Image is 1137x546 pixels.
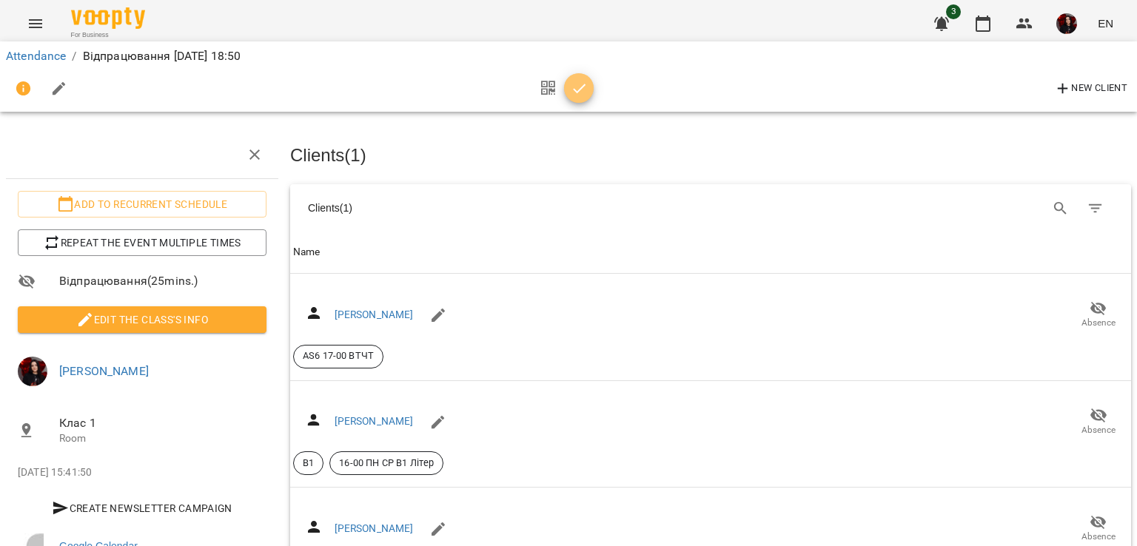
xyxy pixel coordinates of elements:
[293,243,321,261] div: Name
[1069,294,1128,336] button: Absence
[59,431,266,446] p: Room
[293,243,1128,261] span: Name
[6,47,1131,65] nav: breadcrumb
[1043,191,1079,226] button: Search
[1054,80,1127,98] span: New Client
[59,414,266,432] span: Клас 1
[1092,10,1119,37] button: EN
[330,456,443,470] span: 16-00 ПН СР В1 Літер
[18,495,266,522] button: Create Newsletter Campaign
[308,200,697,215] div: Clients ( 1 )
[30,195,255,213] span: Add to recurrent schedule
[59,272,266,290] span: Відпрацювання ( 25 mins. )
[83,47,241,65] p: Відпрацювання [DATE] 18:50
[946,4,961,19] span: 3
[1081,530,1116,543] span: Absence
[335,522,414,534] a: [PERSON_NAME]
[335,415,414,427] a: [PERSON_NAME]
[1078,191,1113,226] button: Filter
[335,309,414,320] a: [PERSON_NAME]
[290,184,1131,232] div: Table Toolbar
[24,499,261,517] span: Create Newsletter Campaign
[18,191,266,218] button: Add to recurrent schedule
[30,311,255,328] span: Edit the class's Info
[1050,77,1131,101] button: New Client
[294,456,323,470] span: B1
[1056,13,1077,34] img: 11eefa85f2c1bcf485bdfce11c545767.jpg
[71,30,145,40] span: For Business
[71,7,145,29] img: Voopty Logo
[18,465,266,480] p: [DATE] 15:41:50
[290,146,1131,165] h3: Clients ( 1 )
[6,49,66,63] a: Attendance
[1081,317,1116,329] span: Absence
[294,349,383,363] span: AS6 17-00 ВТЧТ
[18,306,266,333] button: Edit the class's Info
[293,243,321,261] div: Sort
[30,234,255,252] span: Repeat the event multiple times
[1081,424,1116,437] span: Absence
[1069,401,1128,442] button: Absence
[18,357,47,386] img: 11eefa85f2c1bcf485bdfce11c545767.jpg
[59,364,149,378] a: [PERSON_NAME]
[18,6,53,41] button: Menu
[1098,16,1113,31] span: EN
[18,229,266,256] button: Repeat the event multiple times
[72,47,76,65] li: /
